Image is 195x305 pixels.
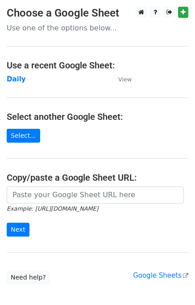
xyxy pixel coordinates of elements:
h4: Copy/paste a Google Sheet URL: [7,172,188,183]
small: View [118,76,132,83]
h3: Choose a Google Sheet [7,7,188,20]
a: Daily [7,75,26,83]
a: Google Sheets [133,271,188,280]
a: Need help? [7,271,50,284]
h4: Use a recent Google Sheet: [7,60,188,71]
input: Next [7,223,29,237]
a: Select... [7,129,40,143]
a: View [109,75,132,83]
h4: Select another Google Sheet: [7,111,188,122]
p: Use one of the options below... [7,23,188,33]
input: Paste your Google Sheet URL here [7,186,184,203]
small: Example: [URL][DOMAIN_NAME] [7,205,98,212]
